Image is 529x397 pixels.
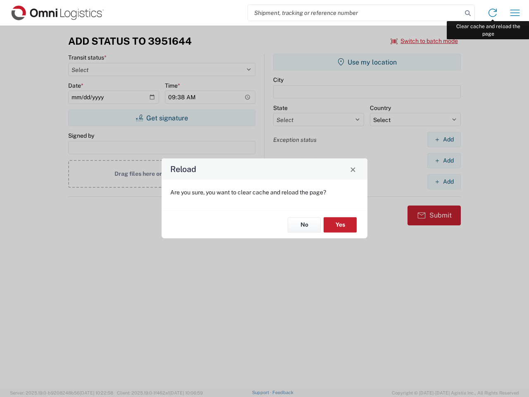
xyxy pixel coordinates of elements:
button: No [288,217,321,232]
h4: Reload [170,163,196,175]
input: Shipment, tracking or reference number [248,5,462,21]
button: Yes [324,217,357,232]
p: Are you sure, you want to clear cache and reload the page? [170,189,359,196]
button: Close [347,163,359,175]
